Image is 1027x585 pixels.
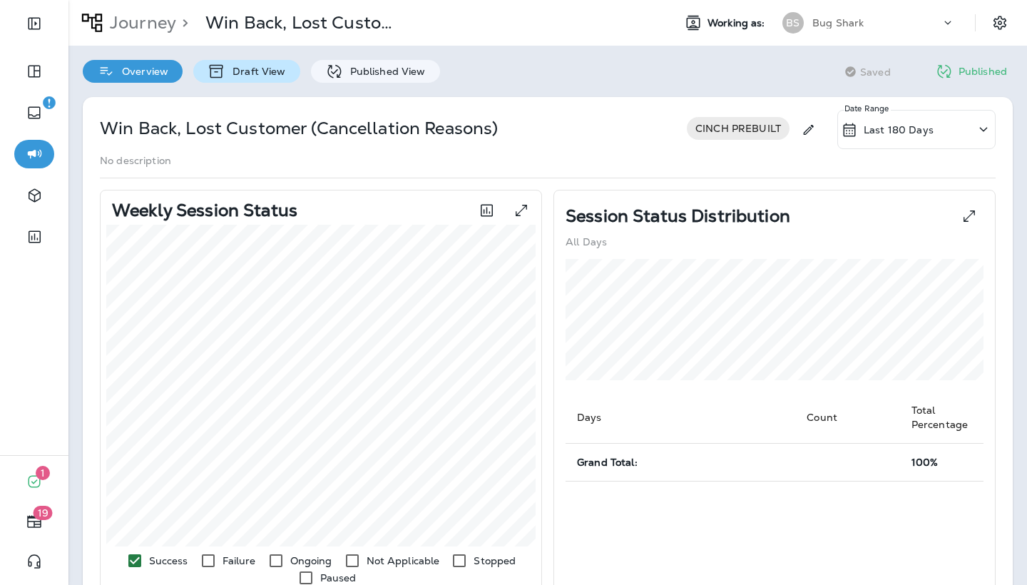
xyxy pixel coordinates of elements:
[959,66,1007,77] p: Published
[104,12,176,34] p: Journey
[472,196,501,225] button: Toggle between session count and session percentage
[566,236,607,248] p: All Days
[343,66,426,77] p: Published View
[955,202,983,230] button: View Pie expanded to full screen
[795,392,900,444] th: Count
[14,507,54,536] button: 19
[507,196,536,225] button: View graph expanded to full screen
[860,66,891,78] span: Saved
[687,123,790,134] span: CINCH PREBUILT
[367,555,440,566] p: Not Applicable
[290,555,332,566] p: Ongoing
[149,555,188,566] p: Success
[987,10,1013,36] button: Settings
[36,466,50,480] span: 1
[900,392,983,444] th: Total Percentage
[225,66,285,77] p: Draft View
[782,12,804,34] div: BS
[864,124,934,136] p: Last 180 Days
[223,555,256,566] p: Failure
[707,17,768,29] span: Working as:
[14,9,54,38] button: Expand Sidebar
[566,210,790,222] p: Session Status Distribution
[795,110,822,149] div: Edit
[100,155,171,166] p: No description
[205,12,401,34] p: Win Back, Lost Customer (Cancellation Reasons)
[115,66,168,77] p: Overview
[911,456,939,469] span: 100%
[844,103,891,114] p: Date Range
[566,392,795,444] th: Days
[474,555,516,566] p: Stopped
[14,467,54,496] button: 1
[34,506,53,520] span: 19
[320,572,357,584] p: Paused
[176,12,188,34] p: >
[812,17,864,29] p: Bug Shark
[112,205,297,216] p: Weekly Session Status
[100,117,498,140] p: Win Back, Lost Customer (Cancellation Reasons)
[577,456,638,469] span: Grand Total:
